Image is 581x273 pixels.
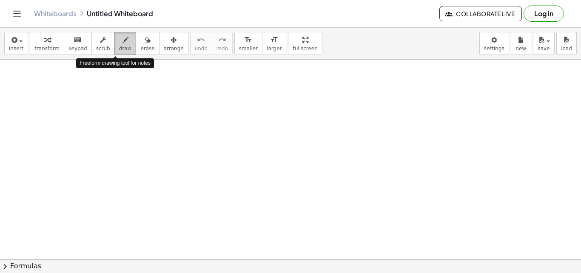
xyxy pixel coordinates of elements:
button: save [533,32,555,55]
span: transform [34,46,60,52]
button: transform [30,32,64,55]
span: redo [216,46,228,52]
span: new [515,46,526,52]
button: undoundo [190,32,212,55]
span: smaller [239,46,258,52]
i: keyboard [74,35,82,45]
button: redoredo [212,32,233,55]
button: draw [114,32,137,55]
span: draw [119,46,132,52]
button: Log in [524,6,564,22]
button: settings [479,32,509,55]
button: scrub [91,32,115,55]
span: scrub [96,46,110,52]
button: load [556,32,577,55]
span: Collaborate Live [447,10,515,17]
span: keypad [68,46,87,52]
i: format_size [270,35,278,45]
span: larger [267,46,282,52]
button: keyboardkeypad [64,32,92,55]
span: erase [140,46,154,52]
button: Toggle navigation [10,7,24,20]
button: new [511,32,531,55]
button: format_sizelarger [262,32,286,55]
button: erase [136,32,159,55]
a: Whiteboards [34,9,77,18]
button: format_sizesmaller [234,32,262,55]
button: arrange [159,32,188,55]
div: Freeform drawing tool for notes [76,58,154,68]
span: insert [9,46,23,52]
i: undo [197,35,205,45]
button: fullscreen [288,32,322,55]
button: insert [4,32,28,55]
i: redo [218,35,226,45]
span: arrange [164,46,184,52]
i: format_size [244,35,252,45]
button: Collaborate Live [439,6,522,21]
span: settings [484,46,504,52]
span: fullscreen [293,46,317,52]
span: load [561,46,572,52]
span: undo [195,46,208,52]
span: save [538,46,550,52]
